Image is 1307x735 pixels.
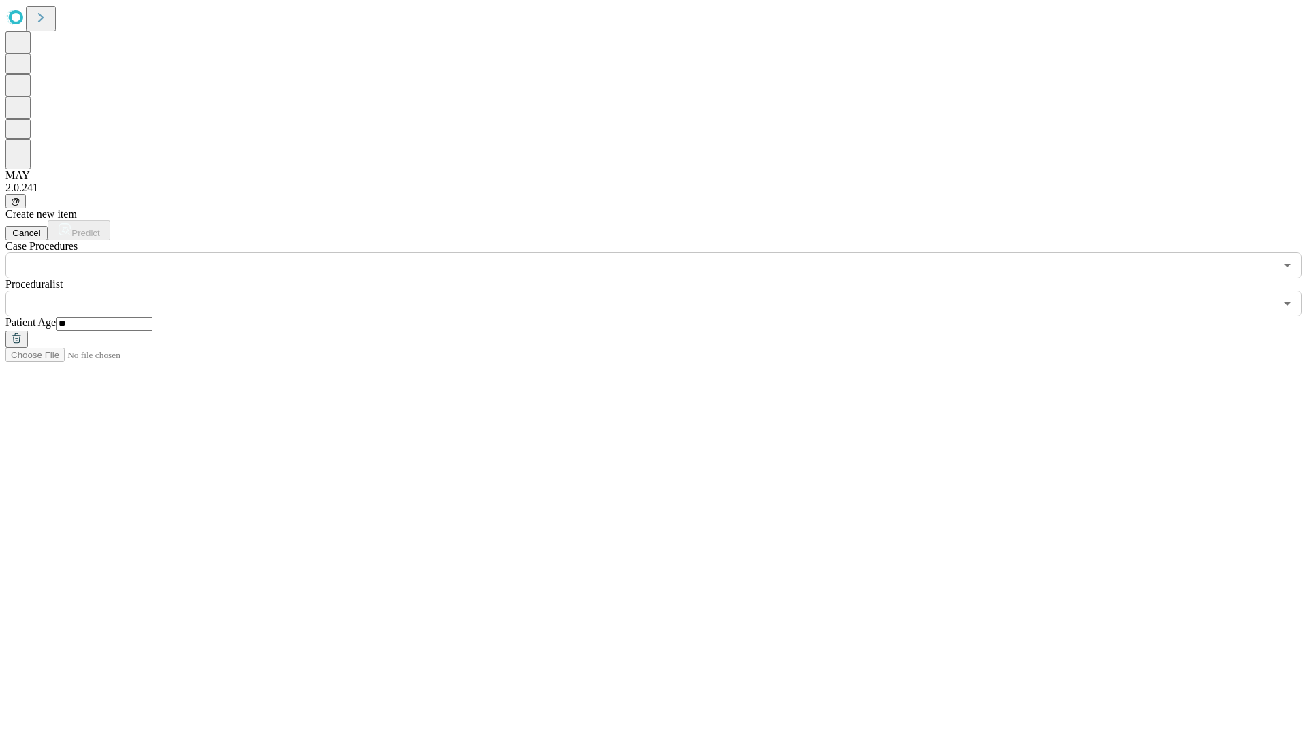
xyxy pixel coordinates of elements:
[5,316,56,328] span: Patient Age
[12,228,41,238] span: Cancel
[5,194,26,208] button: @
[5,226,48,240] button: Cancel
[5,182,1302,194] div: 2.0.241
[11,196,20,206] span: @
[5,169,1302,182] div: MAY
[5,278,63,290] span: Proceduralist
[5,208,77,220] span: Create new item
[1278,294,1297,313] button: Open
[5,240,78,252] span: Scheduled Procedure
[48,220,110,240] button: Predict
[1278,256,1297,275] button: Open
[71,228,99,238] span: Predict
